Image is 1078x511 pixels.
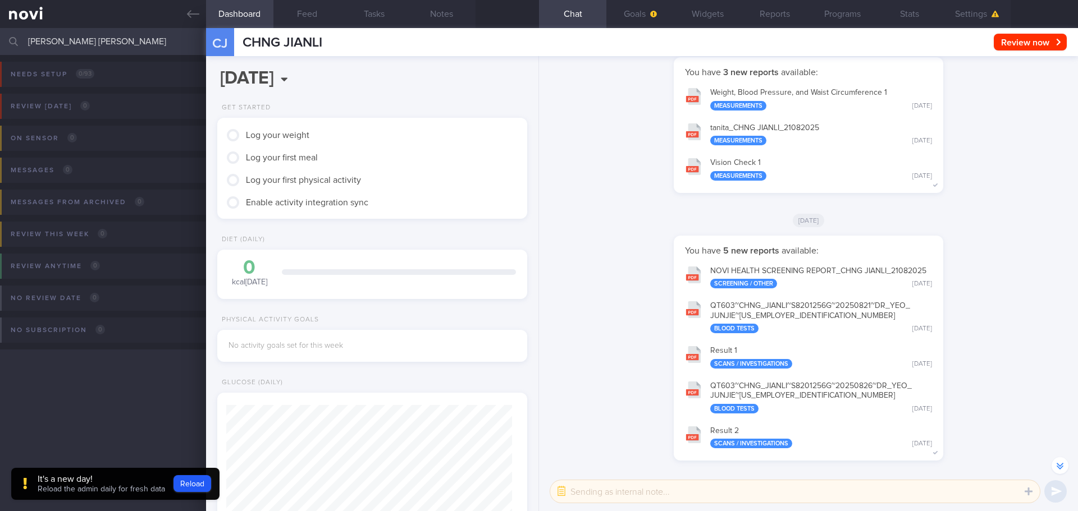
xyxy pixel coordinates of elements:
div: Review this week [8,227,110,242]
div: QT603~CHNG_ JIANLI~S8201256G~20250821~DR_ YEO_ JUNJIE~[US_EMPLOYER_IDENTIFICATION_NUMBER] [710,301,932,333]
span: 0 [95,325,105,334]
div: Messages [8,163,75,178]
span: 0 / 93 [76,69,94,79]
div: Result 1 [710,346,932,369]
div: Measurements [710,136,766,145]
span: CHNG JIANLI [243,36,322,49]
div: NOVI HEALTH SCREENING REPORT_ CHNG JIANLI_ 21082025 [710,266,932,289]
div: [DATE] [912,280,932,288]
button: Review now [994,34,1067,50]
div: Messages from Archived [8,195,147,210]
div: [DATE] [912,405,932,413]
button: Result 1 Scans / Investigations [DATE] [679,339,938,374]
div: QT603~CHNG_ JIANLI~S8201256G~20250826~DR_ YEO_ JUNJIE~[US_EMPLOYER_IDENTIFICATION_NUMBER] [710,381,932,413]
div: Weight, Blood Pressure, and Waist Circumference 1 [710,88,932,111]
div: No activity goals set for this week [229,341,516,351]
strong: 5 new reports [721,246,782,255]
div: Vision Check 1 [710,158,932,181]
button: tanita_CHNG JIANLI_21082025 Measurements [DATE] [679,116,938,151]
p: You have available: [685,245,932,256]
button: QT603~CHNG_JIANLI~S8201256G~20250821~DR_YEO_JUNJIE~[US_EMPLOYER_IDENTIFICATION_NUMBER] Blood Test... [679,294,938,339]
div: [DATE] [912,137,932,145]
span: 0 [80,101,90,111]
button: Result 2 Scans / Investigations [DATE] [679,419,938,454]
span: [DATE] [793,214,825,227]
span: 0 [67,133,77,142]
div: Scans / Investigations [710,439,792,448]
span: 0 [63,165,72,174]
span: 0 [135,197,144,206]
div: Review anytime [8,259,103,274]
div: [DATE] [912,325,932,333]
div: Result 2 [710,426,932,449]
button: QT603~CHNG_JIANLI~S8201256G~20250826~DR_YEO_JUNJIE~[US_EMPLOYER_IDENTIFICATION_NUMBER] Blood Test... [679,374,938,419]
div: Measurements [710,101,766,111]
div: Blood Tests [710,324,759,333]
div: On sensor [8,131,80,146]
div: Diet (Daily) [217,236,265,244]
div: Screening / Other [710,279,777,288]
div: Blood Tests [710,404,759,413]
button: Vision Check 1 Measurements [DATE] [679,151,938,186]
div: Measurements [710,171,766,181]
div: No review date [8,291,102,306]
span: 0 [90,261,100,270]
div: [DATE] [912,102,932,111]
div: [DATE] [912,172,932,181]
div: 0 [229,258,271,278]
div: Physical Activity Goals [217,316,319,324]
button: NOVI HEALTH SCREENING REPORT_CHNG JIANLI_21082025 Screening / Other [DATE] [679,259,938,294]
div: [DATE] [912,440,932,448]
div: [DATE] [912,360,932,369]
span: 0 [90,293,99,302]
div: Scans / Investigations [710,359,792,369]
div: CJ [199,21,241,65]
div: Get Started [217,104,271,112]
div: tanita_ CHNG JIANLI_ 21082025 [710,123,932,146]
div: It's a new day! [38,473,165,485]
div: kcal [DATE] [229,258,271,288]
div: Review [DATE] [8,99,93,114]
div: Glucose (Daily) [217,379,283,387]
strong: 3 new reports [721,68,781,77]
span: Reload the admin daily for fresh data [38,485,165,493]
div: Needs setup [8,67,97,82]
span: 0 [98,229,107,238]
p: You have available: [685,67,932,78]
button: Weight, Blood Pressure, and Waist Circumference 1 Measurements [DATE] [679,81,938,116]
button: Reload [173,475,211,492]
div: No subscription [8,323,108,338]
